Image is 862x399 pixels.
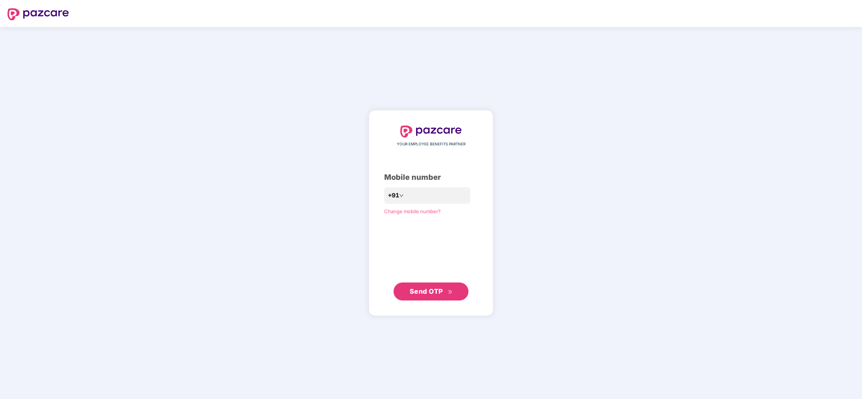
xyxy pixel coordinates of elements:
span: +91 [388,191,399,200]
span: down [399,193,404,198]
span: double-right [448,290,453,294]
img: logo [7,8,69,20]
span: YOUR EMPLOYEE BENEFITS PARTNER [397,141,465,147]
div: Mobile number [384,172,478,183]
a: Change mobile number? [384,208,441,214]
span: Send OTP [410,287,443,295]
img: logo [400,126,462,137]
button: Send OTPdouble-right [394,282,468,300]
